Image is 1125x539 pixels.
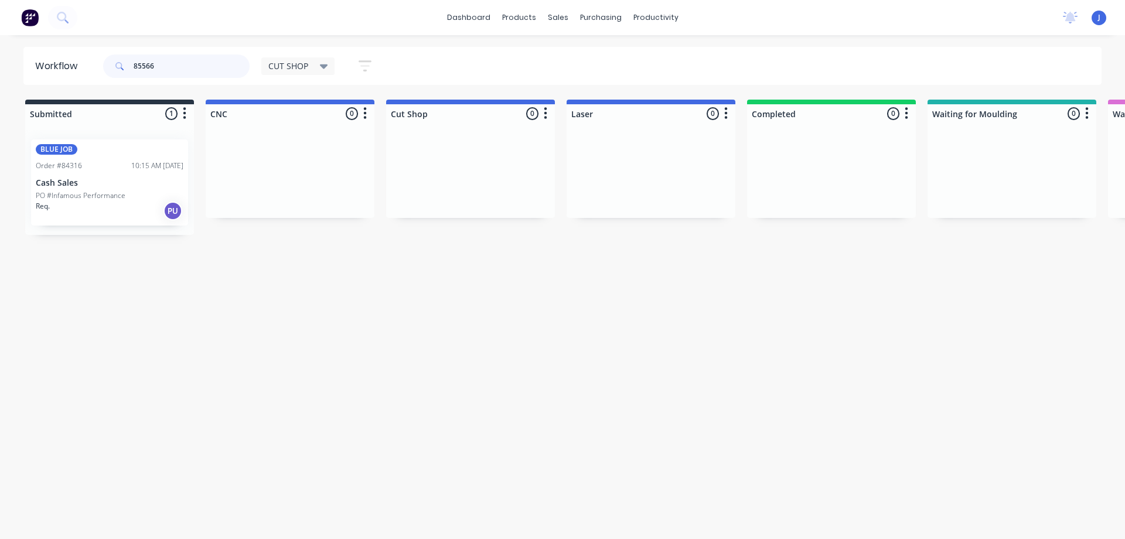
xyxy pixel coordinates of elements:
span: CUT SHOP [268,60,308,72]
p: Cash Sales [36,178,183,188]
div: 10:15 AM [DATE] [131,161,183,171]
img: Factory [21,9,39,26]
input: Search for orders... [134,54,250,78]
div: BLUE JOB [36,144,77,155]
div: PU [163,202,182,220]
div: Workflow [35,59,83,73]
div: products [496,9,542,26]
div: Order #84316 [36,161,82,171]
p: Req. [36,201,50,211]
span: J [1098,12,1100,23]
a: dashboard [441,9,496,26]
div: sales [542,9,574,26]
div: productivity [628,9,684,26]
div: BLUE JOBOrder #8431610:15 AM [DATE]Cash SalesPO #Infamous PerformanceReq.PU [31,139,188,226]
p: PO #Infamous Performance [36,190,125,201]
div: purchasing [574,9,628,26]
